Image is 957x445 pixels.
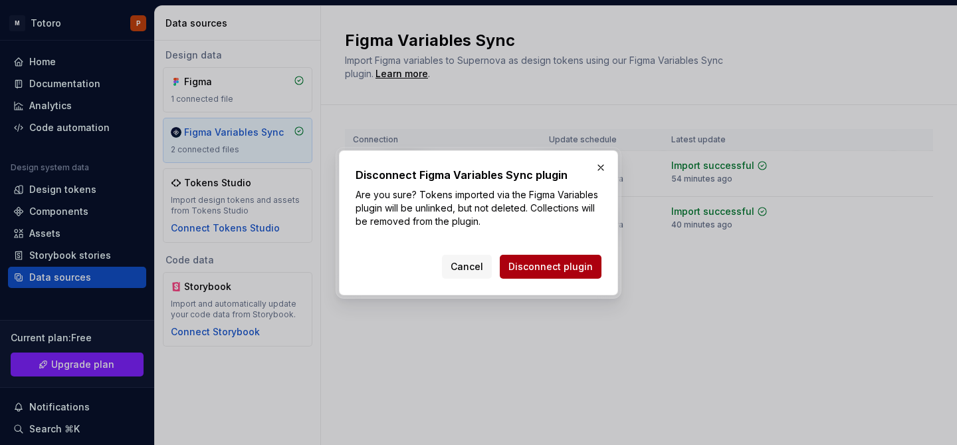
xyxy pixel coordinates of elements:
[356,167,601,183] h2: Disconnect Figma Variables Sync plugin
[500,255,601,279] button: Disconnect plugin
[356,188,601,228] p: Are you sure? Tokens imported via the Figma Variables plugin will be unlinked, but not deleted. C...
[451,260,483,273] span: Cancel
[508,260,593,273] span: Disconnect plugin
[442,255,492,279] button: Cancel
